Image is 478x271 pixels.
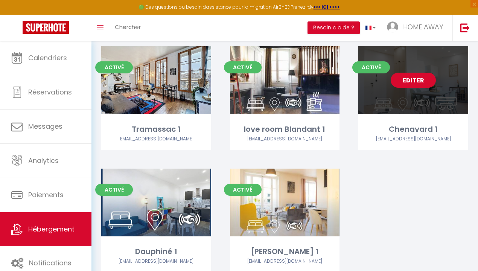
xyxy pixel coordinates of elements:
[460,23,470,32] img: logout
[28,156,59,165] span: Analytics
[95,184,133,196] span: Activé
[224,61,262,73] span: Activé
[230,135,340,143] div: Airbnb
[381,15,452,41] a: ... HOME AWAY
[109,15,146,41] a: Chercher
[29,258,72,268] span: Notifications
[101,123,211,135] div: Tramassac 1
[387,21,398,33] img: ...
[391,73,436,88] a: Editer
[358,135,468,143] div: Airbnb
[230,258,340,265] div: Airbnb
[308,21,360,34] button: Besoin d'aide ?
[101,258,211,265] div: Airbnb
[230,123,340,135] div: love room Blandant 1
[101,246,211,257] div: Dauphiné 1
[224,184,262,196] span: Activé
[314,4,340,10] a: >>> ICI <<<<
[352,61,390,73] span: Activé
[28,190,64,199] span: Paiements
[403,22,443,32] span: HOME AWAY
[230,246,340,257] div: [PERSON_NAME] 1
[101,135,211,143] div: Airbnb
[115,23,141,31] span: Chercher
[28,224,75,234] span: Hébergement
[28,87,72,97] span: Réservations
[23,21,69,34] img: Super Booking
[358,123,468,135] div: Chenavard 1
[28,53,67,62] span: Calendriers
[95,61,133,73] span: Activé
[28,122,62,131] span: Messages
